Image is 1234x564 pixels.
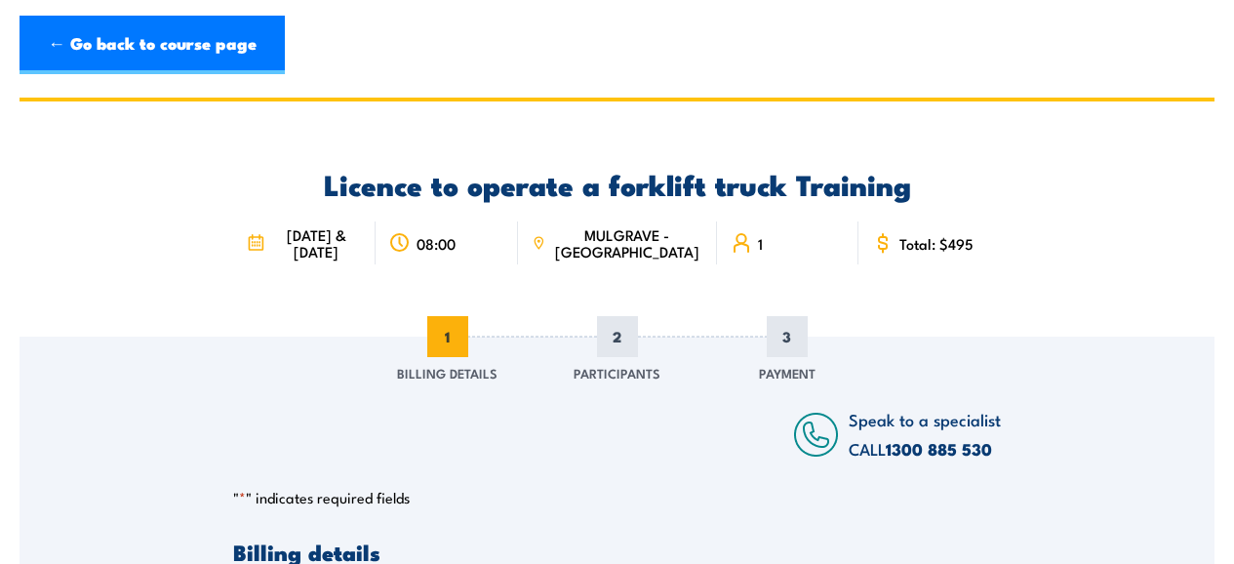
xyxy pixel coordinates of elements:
[233,541,1001,563] h3: Billing details
[758,235,763,252] span: 1
[899,235,974,252] span: Total: $495
[886,436,992,462] a: 1300 885 530
[551,226,703,260] span: MULGRAVE - [GEOGRAPHIC_DATA]
[767,316,808,357] span: 3
[397,363,498,383] span: Billing Details
[849,407,1001,461] span: Speak to a specialist CALL
[233,171,1001,196] h2: Licence to operate a forklift truck Training
[597,316,638,357] span: 2
[270,226,361,260] span: [DATE] & [DATE]
[20,16,285,74] a: ← Go back to course page
[427,316,468,357] span: 1
[759,363,816,383] span: Payment
[233,488,1001,507] p: " " indicates required fields
[417,235,456,252] span: 08:00
[574,363,660,383] span: Participants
